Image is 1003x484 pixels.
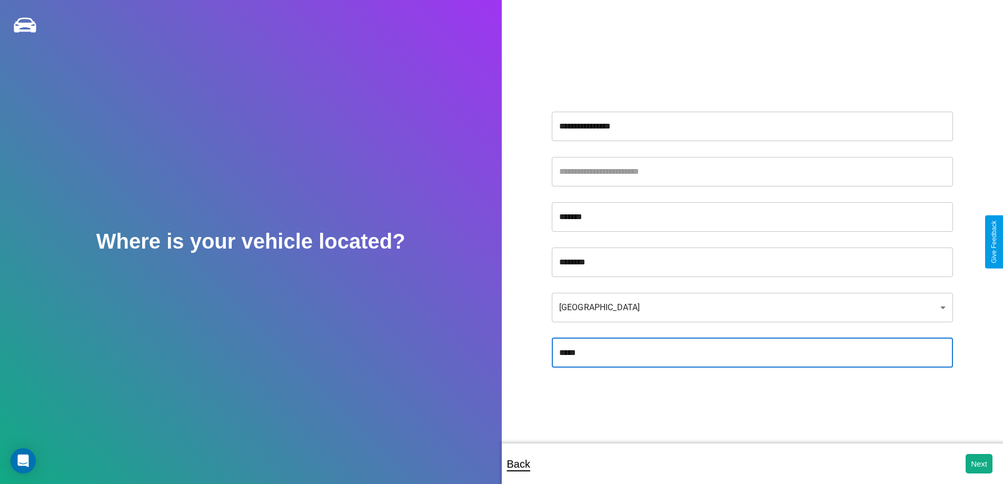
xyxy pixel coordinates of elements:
[966,454,992,473] button: Next
[990,221,998,263] div: Give Feedback
[552,293,953,322] div: [GEOGRAPHIC_DATA]
[507,455,530,473] p: Back
[96,230,405,253] h2: Where is your vehicle located?
[11,448,36,473] div: Open Intercom Messenger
